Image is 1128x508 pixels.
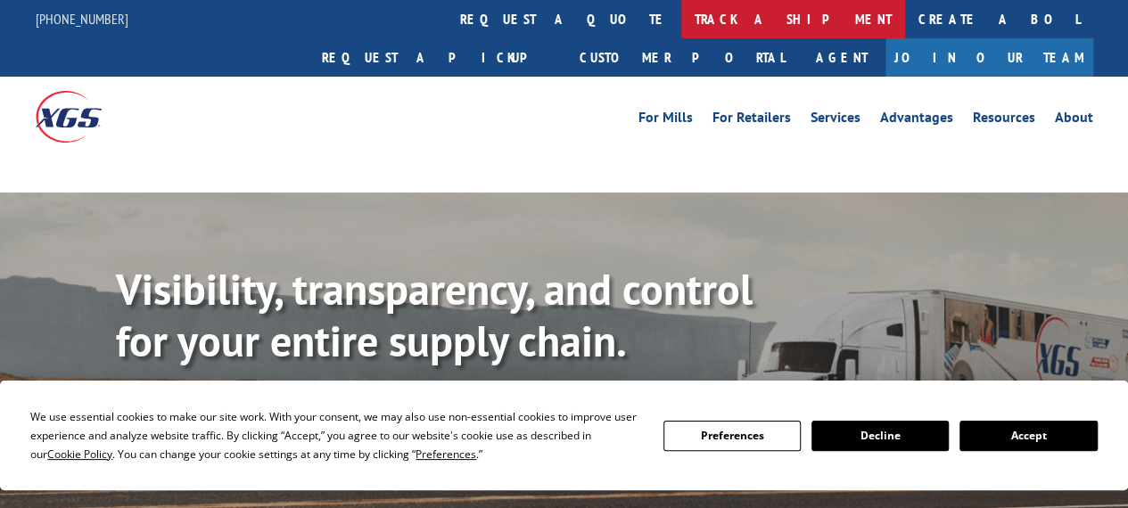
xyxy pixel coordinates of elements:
div: We use essential cookies to make our site work. With your consent, we may also use non-essential ... [30,407,641,463]
a: Resources [973,111,1035,130]
span: Preferences [416,447,476,462]
button: Preferences [663,421,801,451]
span: Cookie Policy [47,447,112,462]
a: Agent [798,38,885,77]
a: For Mills [638,111,693,130]
a: Join Our Team [885,38,1093,77]
button: Decline [811,421,949,451]
a: Request a pickup [309,38,566,77]
a: Customer Portal [566,38,798,77]
button: Accept [959,421,1097,451]
a: For Retailers [712,111,791,130]
b: Visibility, transparency, and control for your entire supply chain. [116,261,753,368]
a: [PHONE_NUMBER] [36,10,128,28]
a: Advantages [880,111,953,130]
a: Services [811,111,860,130]
a: About [1055,111,1093,130]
